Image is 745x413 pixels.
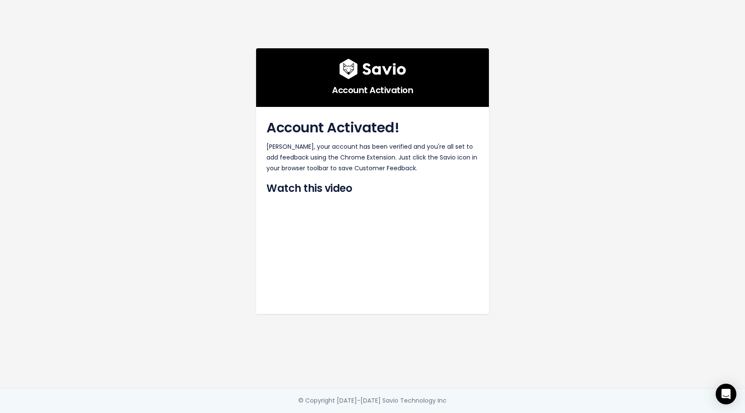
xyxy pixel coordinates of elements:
img: logo600x187.a314fd40982d.png [339,59,406,79]
h5: Account Activation [266,79,479,97]
div: © Copyright [DATE]-[DATE] Savio Technology Inc [298,395,447,406]
h2: Account Activated! [266,117,479,138]
p: [PERSON_NAME], your account has been verified and you're all set to add feedback using the Chrome... [266,141,479,174]
h4: Watch this video [266,181,479,196]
